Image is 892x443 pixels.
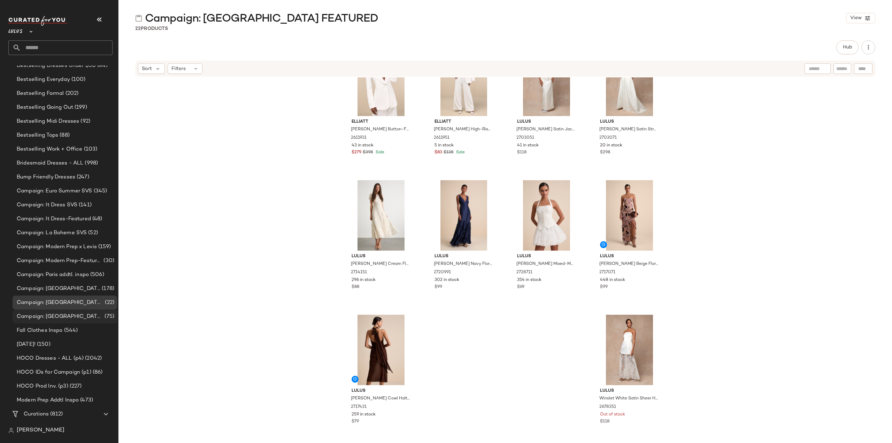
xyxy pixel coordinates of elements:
span: Out of stock [600,412,625,418]
span: 2703071 [599,135,617,141]
span: HOCO IDs for Campaign (p1) [17,368,91,376]
span: Lulus [600,253,659,260]
span: (88) [58,131,70,139]
span: 2720991 [434,269,451,276]
span: Elliatt [435,119,493,125]
span: Sale [374,150,384,155]
img: 2728711_01_hero_2025-08-22.jpg [512,180,582,251]
span: Bestselling Work + Office [17,145,83,153]
span: Campaign: [GEOGRAPHIC_DATA]-SVS [17,313,103,321]
span: Bestselling Dresses Under $50 [17,62,96,70]
span: Winslet White Satin Sheer Hem Strapless Maxi Dress [599,396,658,402]
span: 448 in stock [600,277,625,283]
span: Lulus [600,388,659,394]
img: cfy_white_logo.C9jOOHJF.svg [8,16,68,26]
span: Campaign: Modern Prep-Featured [17,257,102,265]
span: Filters [171,65,186,72]
span: $88 [352,284,359,290]
span: [PERSON_NAME] Button-Front Blazer [351,127,410,133]
span: Bestselling Going Out [17,104,73,112]
span: (44) [96,62,108,70]
span: $298 [600,150,610,156]
span: 2728711 [516,269,532,276]
span: Bestselling Midi Dresses [17,117,79,125]
span: [PERSON_NAME] High-Rise Wide-Leg Trousers [434,127,493,133]
span: Campaign: [GEOGRAPHIC_DATA] Best Sellers [17,285,100,293]
span: View [850,15,862,21]
span: Sale [455,150,465,155]
span: 302 in stock [435,277,459,283]
span: (48) [91,215,102,223]
span: Campaign: La Boheme SVS [17,229,87,237]
span: (30) [102,257,114,265]
span: [PERSON_NAME] Navy Floral Sleeveless Ruffled Maxi Dress [434,261,493,267]
span: Lulus [435,253,493,260]
span: 296 in stock [352,277,376,283]
span: $279 [352,150,361,156]
span: Campaign: It Dress SVS [17,201,77,209]
span: Campaign: Euro Summer SVS [17,187,92,195]
span: Lulus [517,119,576,125]
span: 2611951 [434,135,449,141]
span: Curations [24,410,49,418]
span: (92) [79,117,90,125]
span: [PERSON_NAME] Cream Floral Embroidered Puff Sleeve Midi Dress [351,261,410,267]
span: 2611931 [351,135,367,141]
span: 2678351 [599,404,616,410]
span: 2717431 [351,404,367,410]
span: 2717071 [599,269,615,276]
span: 354 in stock [517,277,541,283]
span: Lulus [8,24,23,36]
span: Campaign: [GEOGRAPHIC_DATA] FEATURED [145,12,378,26]
span: $118 [517,150,526,156]
span: 259 in stock [352,412,376,418]
span: (227) [68,382,82,390]
span: Modern Prep Addtl Inspo [17,396,79,404]
span: Lulus [352,388,410,394]
span: HOCO Dresses - ALL (p4) [17,354,84,362]
span: (86) [91,368,103,376]
span: $99 [435,284,442,290]
span: 20 in stock [600,143,622,149]
span: (544) [63,327,78,335]
span: $398 [363,150,373,156]
button: Hub [836,40,859,54]
span: Lulus [517,253,576,260]
span: [PERSON_NAME] [17,426,64,435]
span: (998) [83,159,98,167]
span: Bestselling Formal [17,90,64,98]
span: 41 in stock [517,143,539,149]
span: $83 [435,150,442,156]
img: 2678351_02_front_2025-07-18.jpg [594,315,664,385]
span: [PERSON_NAME] Beige Floral Ruffled Strapless Bustier Maxi Dress [599,261,658,267]
span: 22 [135,26,141,31]
span: Bestselling Tops [17,131,58,139]
span: Bridesmaid Dresses - ALL [17,159,83,167]
span: $138 [444,150,453,156]
span: 2714151 [351,269,367,276]
img: 2714151_02_front_2025-08-29.jpg [346,180,416,251]
span: (159) [97,243,111,251]
span: Fall Clothes Inspo [17,327,63,335]
span: Campaign: Modern Prep x Levis [17,243,97,251]
span: Campaign: [GEOGRAPHIC_DATA] FEATURED [17,299,103,307]
img: 2717431_01_hero_2025-09-02.jpg [346,315,416,385]
span: (141) [77,201,92,209]
span: [PERSON_NAME] Satin Strapless A-Line Maxi Dress [599,127,658,133]
img: svg%3e [135,15,142,22]
span: $79 [352,419,359,425]
span: Campaign: Paris addtl. inspo [17,271,89,279]
span: [DATE]! [17,341,36,349]
span: (473) [79,396,93,404]
button: View [846,13,875,23]
span: (150) [36,341,51,349]
span: (22) [103,299,114,307]
img: 2717071_02_front_2025-08-28.jpg [594,180,664,251]
span: 43 in stock [352,143,374,149]
span: Lulus [600,119,659,125]
span: Lulus [352,253,410,260]
span: Campaign: It Dress-Featured [17,215,91,223]
span: [PERSON_NAME] Satin Jacquard Two-Piece Bustier Maxi Dress [516,127,575,133]
span: Bestselling Everyday [17,76,70,84]
span: (812) [49,410,63,418]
